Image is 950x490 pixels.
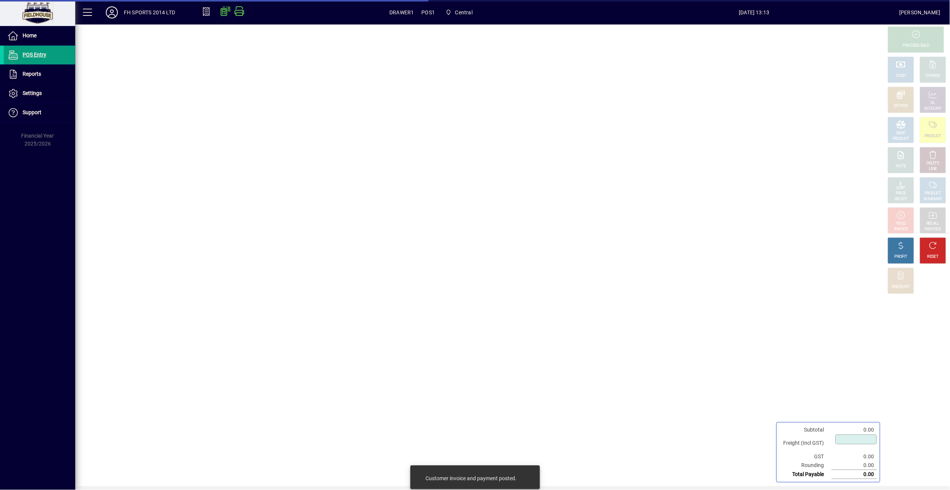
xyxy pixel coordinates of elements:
td: Total Payable [780,470,832,479]
div: CASH [896,73,906,79]
td: Freight (Incl GST) [780,434,832,452]
td: 0.00 [832,461,877,470]
a: Reports [4,65,75,84]
div: ACCOUNT [924,106,942,112]
div: PROCESS SALE [903,43,929,49]
div: [PERSON_NAME] [900,6,941,18]
span: POS Entry [23,52,46,58]
td: 0.00 [832,452,877,461]
div: CHARGE [926,73,941,79]
div: FH SPORTS 2014 LTD [124,6,175,18]
span: Central [442,6,476,19]
div: SELECT [895,196,908,202]
span: POS1 [422,6,435,18]
span: Central [455,6,473,18]
span: Reports [23,71,41,77]
div: EFTPOS [894,103,908,109]
a: Support [4,103,75,122]
div: GL [931,100,936,106]
div: PRODUCT [924,133,941,139]
td: Subtotal [780,426,832,434]
a: Settings [4,84,75,103]
span: Home [23,32,37,38]
div: MISC [897,130,906,136]
span: Settings [23,90,42,96]
div: INVOICE [894,227,908,232]
div: DELETE [927,161,939,166]
div: DISCOUNT [892,284,910,290]
div: INVOICES [925,227,941,232]
div: Customer invoice and payment posted. [426,475,517,482]
span: DRAWER1 [389,6,414,18]
div: NOTE [896,164,906,169]
button: Profile [100,6,124,19]
div: LINE [929,166,937,172]
span: Support [23,109,41,115]
div: PROFIT [895,254,907,260]
td: Rounding [780,461,832,470]
div: PRODUCT [924,191,941,196]
div: RESET [927,254,939,260]
div: HOLD [896,221,906,227]
div: PRODUCT [892,136,909,142]
div: PRICE [896,191,906,196]
td: 0.00 [832,426,877,434]
span: [DATE] 13:13 [609,6,900,18]
td: GST [780,452,832,461]
div: SUMMARY [924,196,942,202]
a: Home [4,26,75,45]
div: RECALL [927,221,940,227]
td: 0.00 [832,470,877,479]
